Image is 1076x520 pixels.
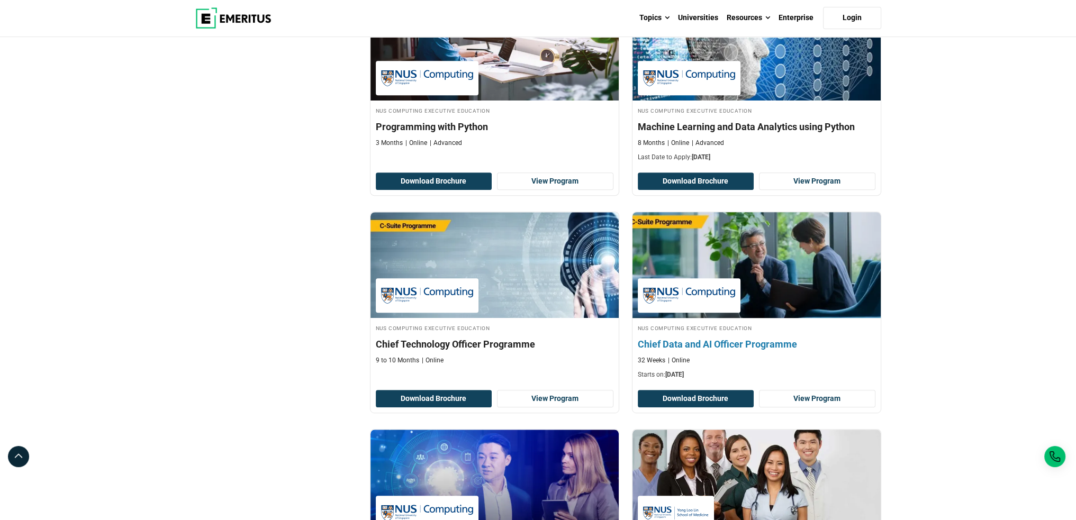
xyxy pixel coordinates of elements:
[405,139,427,148] p: Online
[638,106,875,115] h4: NUS Computing Executive Education
[497,390,613,408] a: View Program
[759,172,875,190] a: View Program
[638,390,754,408] button: Download Brochure
[376,323,613,332] h4: NUS Computing Executive Education
[381,66,473,90] img: NUS Computing Executive Education
[370,212,619,318] img: Chief Technology Officer Programme | Online Technology Course
[667,139,689,148] p: Online
[759,390,875,408] a: View Program
[638,337,875,351] h4: Chief Data and AI Officer Programme
[430,139,462,148] p: Advanced
[376,120,613,133] h4: Programming with Python
[668,356,690,365] p: Online
[638,172,754,190] button: Download Brochure
[381,284,473,307] img: NUS Computing Executive Education
[632,212,881,385] a: Technology Course by NUS Computing Executive Education - December 22, 2025 NUS Computing Executiv...
[692,153,710,161] span: [DATE]
[638,370,875,379] p: Starts on:
[376,172,492,190] button: Download Brochure
[376,337,613,351] h4: Chief Technology Officer Programme
[638,139,665,148] p: 8 Months
[643,284,735,307] img: NUS Computing Executive Education
[376,106,613,115] h4: NUS Computing Executive Education
[422,356,444,365] p: Online
[823,7,881,29] a: Login
[665,371,684,378] span: [DATE]
[638,356,665,365] p: 32 Weeks
[643,66,735,90] img: NUS Computing Executive Education
[497,172,613,190] a: View Program
[692,139,724,148] p: Advanced
[620,207,893,323] img: Chief Data and AI Officer Programme | Online Technology Course
[638,120,875,133] h4: Machine Learning and Data Analytics using Python
[376,356,419,365] p: 9 to 10 Months
[376,139,403,148] p: 3 Months
[370,212,619,370] a: Technology Course by NUS Computing Executive Education - NUS Computing Executive Education NUS Co...
[376,390,492,408] button: Download Brochure
[638,323,875,332] h4: NUS Computing Executive Education
[638,153,875,162] p: Last Date to Apply:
